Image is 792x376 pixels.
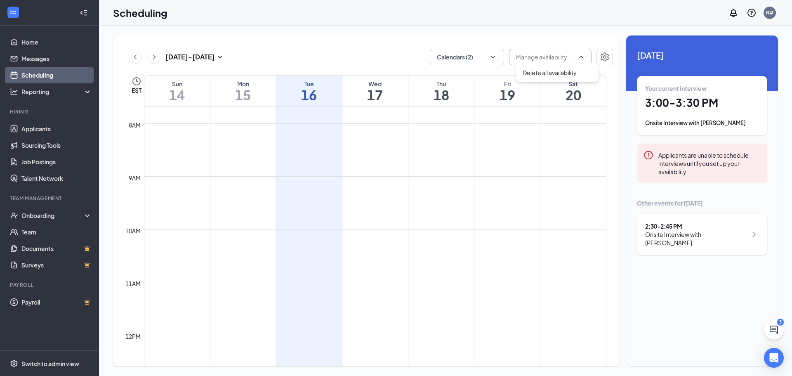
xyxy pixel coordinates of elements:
h1: 20 [540,88,606,102]
svg: WorkstreamLogo [9,8,17,17]
div: Your current interview [645,84,759,92]
div: Sun [144,80,210,88]
h1: 19 [474,88,540,102]
a: Sourcing Tools [21,137,92,154]
h3: [DATE] - [DATE] [165,52,215,61]
a: PayrollCrown [21,294,92,310]
div: 9am [127,173,142,182]
div: Hiring [10,108,90,115]
div: 12pm [124,332,142,341]
h1: Scheduling [113,6,167,20]
svg: QuestionInfo [747,8,757,18]
svg: Error [643,150,653,160]
h1: 16 [276,88,342,102]
h1: 18 [408,88,474,102]
svg: SmallChevronDown [215,52,225,62]
div: Onsite Interview with [PERSON_NAME] [645,230,747,247]
div: Payroll [10,281,90,289]
div: 11am [124,279,142,288]
a: September 15, 2025 [210,76,276,106]
a: Scheduling [21,67,92,83]
a: September 17, 2025 [342,76,408,106]
svg: Settings [600,52,610,62]
h1: 14 [144,88,210,102]
div: Other events for [DATE] [637,199,767,207]
a: September 18, 2025 [408,76,474,106]
a: Applicants [21,121,92,137]
div: Reporting [21,87,92,96]
svg: Clock [132,76,141,86]
div: Fri [474,80,540,88]
div: Applicants are unable to schedule interviews until you set up your availability. [658,150,761,176]
a: Home [21,34,92,50]
svg: ChatActive [769,325,779,335]
a: September 19, 2025 [474,76,540,106]
div: Mon [210,80,276,88]
div: 3 [777,319,784,326]
a: September 20, 2025 [540,76,606,106]
a: DocumentsCrown [21,240,92,257]
svg: ChevronRight [749,229,759,239]
svg: Settings [10,359,18,368]
div: 10am [124,226,142,235]
div: Onboarding [21,211,85,220]
a: Talent Network [21,170,92,187]
button: Settings [596,49,613,65]
svg: Collapse [80,9,88,17]
div: R# [766,9,773,16]
h1: 15 [210,88,276,102]
div: Onsite Interview with [PERSON_NAME] [645,119,759,127]
svg: ChevronRight [150,52,158,62]
button: ChevronRight [148,51,160,63]
div: Switch to admin view [21,359,79,368]
div: Sat [540,80,606,88]
div: Wed [342,80,408,88]
a: Job Postings [21,154,92,170]
button: Calendars (2)ChevronDown [430,49,504,65]
a: September 14, 2025 [144,76,210,106]
svg: UserCheck [10,211,18,220]
div: Delete all availability [523,68,577,77]
div: Tue [276,80,342,88]
h1: 17 [342,88,408,102]
button: ChatActive [764,320,784,340]
div: Team Management [10,195,90,202]
span: EST [132,86,141,95]
div: 2:30 - 2:45 PM [645,222,747,230]
svg: ChevronDown [489,53,497,61]
svg: ChevronLeft [131,52,139,62]
div: Open Intercom Messenger [764,348,784,368]
a: Team [21,224,92,240]
span: [DATE] [637,49,767,61]
svg: Analysis [10,87,18,96]
div: 8am [127,121,142,130]
a: September 16, 2025 [276,76,342,106]
a: Messages [21,50,92,67]
div: Thu [408,80,474,88]
input: Manage availability [516,52,575,61]
button: ChevronLeft [129,51,141,63]
h1: 3:00 - 3:30 PM [645,96,759,110]
svg: ChevronUp [578,54,585,60]
a: SurveysCrown [21,257,92,273]
svg: Notifications [728,8,738,18]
